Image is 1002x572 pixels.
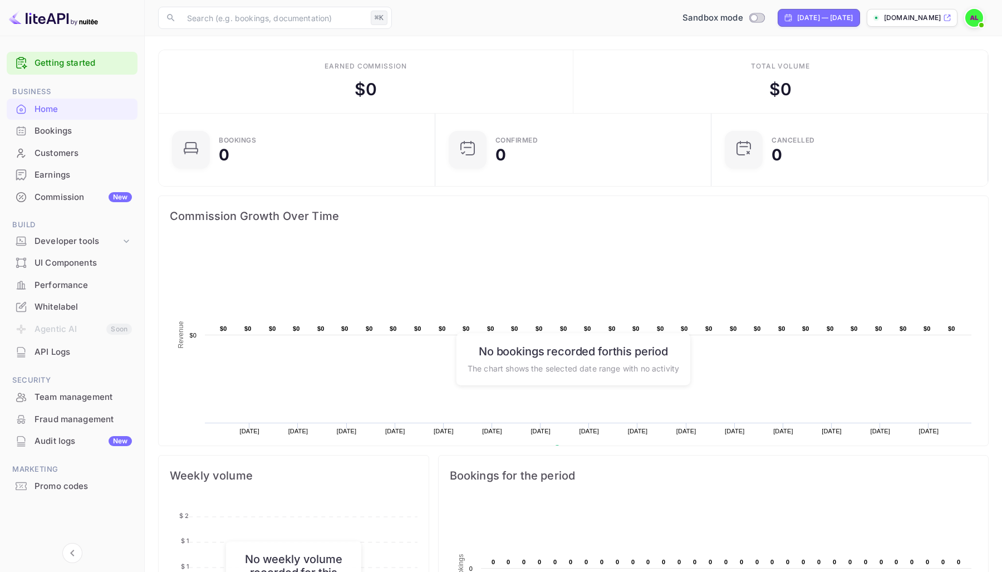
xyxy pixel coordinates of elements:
[7,120,137,142] div: Bookings
[355,77,377,102] div: $ 0
[772,147,782,163] div: 0
[371,11,387,25] div: ⌘K
[181,537,189,545] tspan: $ 1
[773,428,793,434] text: [DATE]
[579,428,600,434] text: [DATE]
[569,559,572,565] text: 0
[434,428,454,434] text: [DATE]
[848,559,852,565] text: 0
[9,9,98,27] img: LiteAPI logo
[769,77,792,102] div: $ 0
[492,559,495,565] text: 0
[7,431,137,451] a: Audit logsNew
[7,431,137,452] div: Audit logsNew
[7,476,137,497] div: Promo codes
[219,137,256,144] div: Bookings
[35,235,121,248] div: Developer tools
[895,559,898,565] text: 0
[522,559,525,565] text: 0
[181,563,189,570] tspan: $ 1
[7,99,137,119] a: Home
[553,559,557,565] text: 0
[751,61,811,71] div: Total volume
[507,559,510,565] text: 0
[822,428,842,434] text: [DATE]
[7,143,137,163] a: Customers
[170,207,977,225] span: Commission Growth Over Time
[7,187,137,207] a: CommissionNew
[7,52,137,75] div: Getting started
[469,565,472,572] text: 0
[772,137,815,144] div: CANCELLED
[919,428,939,434] text: [DATE]
[608,325,616,332] text: $0
[827,325,834,332] text: $0
[35,391,132,404] div: Team management
[239,428,259,434] text: [DATE]
[450,467,977,485] span: Bookings for the period
[681,325,688,332] text: $0
[676,428,696,434] text: [DATE]
[802,559,805,565] text: 0
[693,559,696,565] text: 0
[511,325,518,332] text: $0
[7,275,137,295] a: Performance
[817,559,821,565] text: 0
[538,559,541,565] text: 0
[677,559,681,565] text: 0
[632,325,640,332] text: $0
[851,325,858,332] text: $0
[965,9,983,27] img: Abdelhakim Ait Lafkih
[754,325,761,332] text: $0
[924,325,931,332] text: $0
[725,428,745,434] text: [DATE]
[948,325,955,332] text: $0
[35,480,132,493] div: Promo codes
[7,374,137,387] span: Security
[35,413,132,426] div: Fraud management
[616,559,619,565] text: 0
[7,341,137,362] a: API Logs
[7,86,137,98] span: Business
[7,232,137,251] div: Developer tools
[678,12,769,25] div: Switch to Production mode
[662,559,665,565] text: 0
[802,325,809,332] text: $0
[705,325,713,332] text: $0
[7,252,137,273] a: UI Components
[189,332,197,339] text: $0
[495,137,538,144] div: Confirmed
[495,147,506,163] div: 0
[631,559,635,565] text: 0
[7,476,137,496] a: Promo codes
[468,344,679,358] h6: No bookings recorded for this period
[786,559,789,565] text: 0
[682,12,743,25] span: Sandbox mode
[864,559,867,565] text: 0
[740,559,743,565] text: 0
[584,325,591,332] text: $0
[170,467,417,485] span: Weekly volume
[35,279,132,292] div: Performance
[584,559,588,565] text: 0
[35,169,132,182] div: Earnings
[180,7,366,29] input: Search (e.g. bookings, documentation)
[35,435,132,448] div: Audit logs
[910,559,913,565] text: 0
[288,428,308,434] text: [DATE]
[884,13,941,23] p: [DOMAIN_NAME]
[7,99,137,120] div: Home
[7,252,137,274] div: UI Components
[7,187,137,208] div: CommissionNew
[35,103,132,116] div: Home
[439,325,446,332] text: $0
[870,428,890,434] text: [DATE]
[755,559,759,565] text: 0
[35,301,132,314] div: Whitelabel
[730,325,737,332] text: $0
[7,387,137,408] div: Team management
[62,543,82,563] button: Collapse navigation
[35,257,132,270] div: UI Components
[7,164,137,185] a: Earnings
[482,428,502,434] text: [DATE]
